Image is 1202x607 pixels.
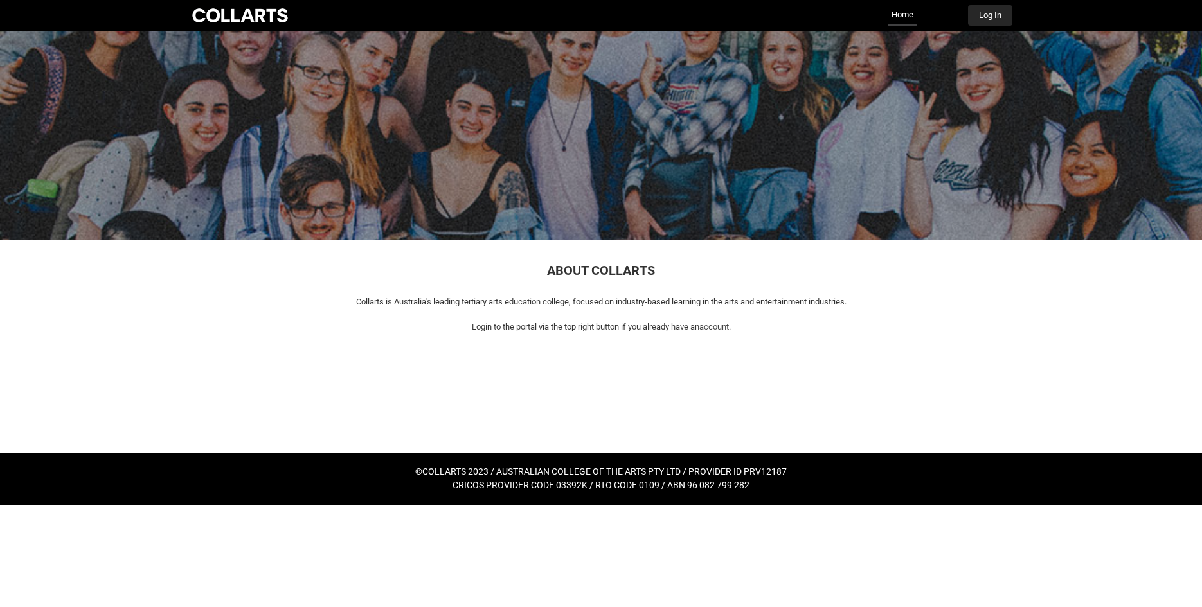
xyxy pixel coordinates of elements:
button: Log In [968,5,1012,26]
a: Home [888,5,917,26]
p: Login to the portal via the top right button if you already have an [197,321,1005,333]
span: account. [699,322,731,331]
span: ABOUT COLLARTS [547,263,655,278]
p: Collarts is Australia's leading tertiary arts education college, focused on industry-based learni... [197,295,1005,308]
